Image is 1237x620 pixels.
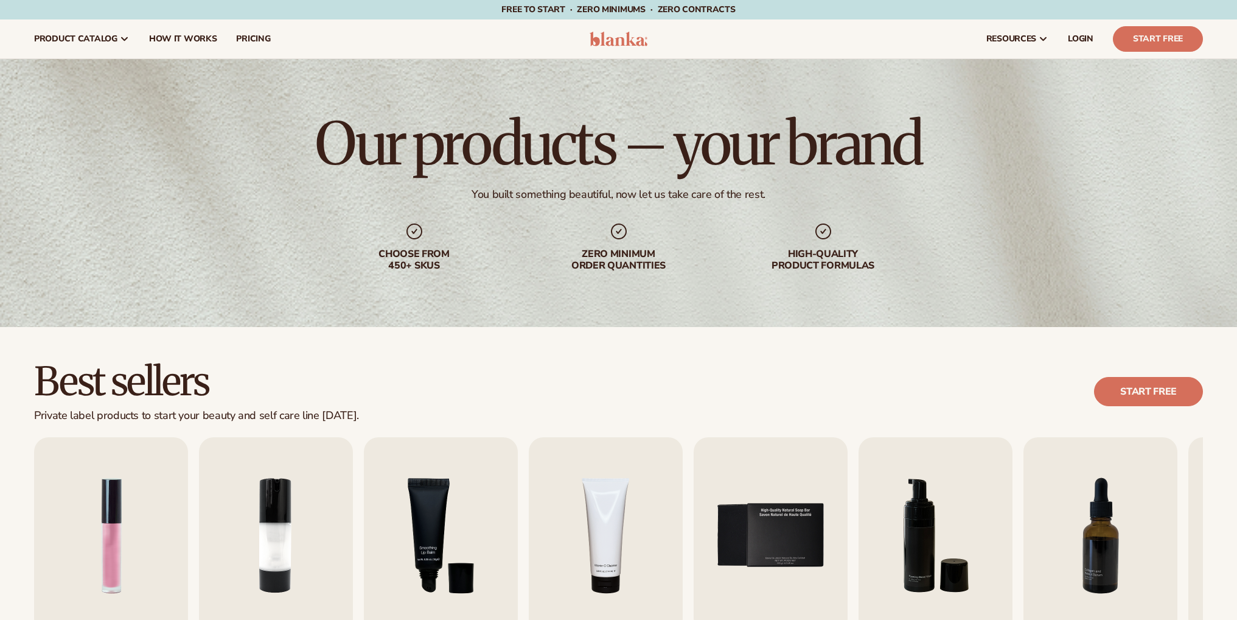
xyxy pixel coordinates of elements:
a: Start Free [1113,26,1203,52]
span: LOGIN [1068,34,1093,44]
h1: Our products – your brand [315,114,921,173]
h2: Best sellers [34,361,359,402]
a: pricing [226,19,280,58]
span: Free to start · ZERO minimums · ZERO contracts [501,4,735,15]
a: resources [977,19,1058,58]
span: pricing [236,34,270,44]
a: Start free [1094,377,1203,406]
div: Private label products to start your beauty and self care line [DATE]. [34,409,359,423]
a: product catalog [24,19,139,58]
a: LOGIN [1058,19,1103,58]
div: You built something beautiful, now let us take care of the rest. [472,188,765,202]
span: product catalog [34,34,117,44]
img: logo [590,32,647,46]
div: High-quality product formulas [745,248,901,272]
span: resources [986,34,1036,44]
div: Choose from 450+ Skus [336,248,492,272]
span: How It Works [149,34,217,44]
a: How It Works [139,19,227,58]
div: Zero minimum order quantities [541,248,697,272]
